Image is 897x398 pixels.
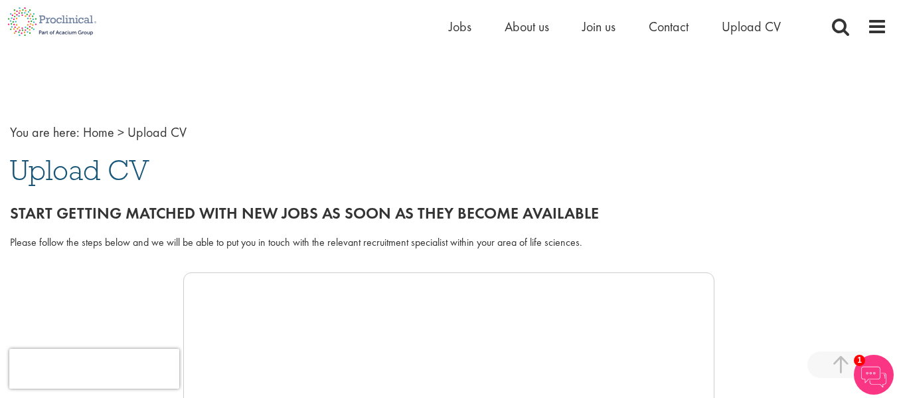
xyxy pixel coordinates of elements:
iframe: reCAPTCHA [9,349,179,389]
img: Chatbot [854,355,894,395]
span: 1 [854,355,865,366]
a: Jobs [449,18,471,35]
span: Upload CV [127,124,187,141]
a: Join us [582,18,615,35]
span: You are here: [10,124,80,141]
span: Upload CV [10,152,149,188]
a: Contact [649,18,689,35]
span: > [118,124,124,141]
a: Upload CV [722,18,781,35]
a: breadcrumb link [83,124,114,141]
h2: Start getting matched with new jobs as soon as they become available [10,205,887,222]
a: About us [505,18,549,35]
div: Please follow the steps below and we will be able to put you in touch with the relevant recruitme... [10,235,887,250]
